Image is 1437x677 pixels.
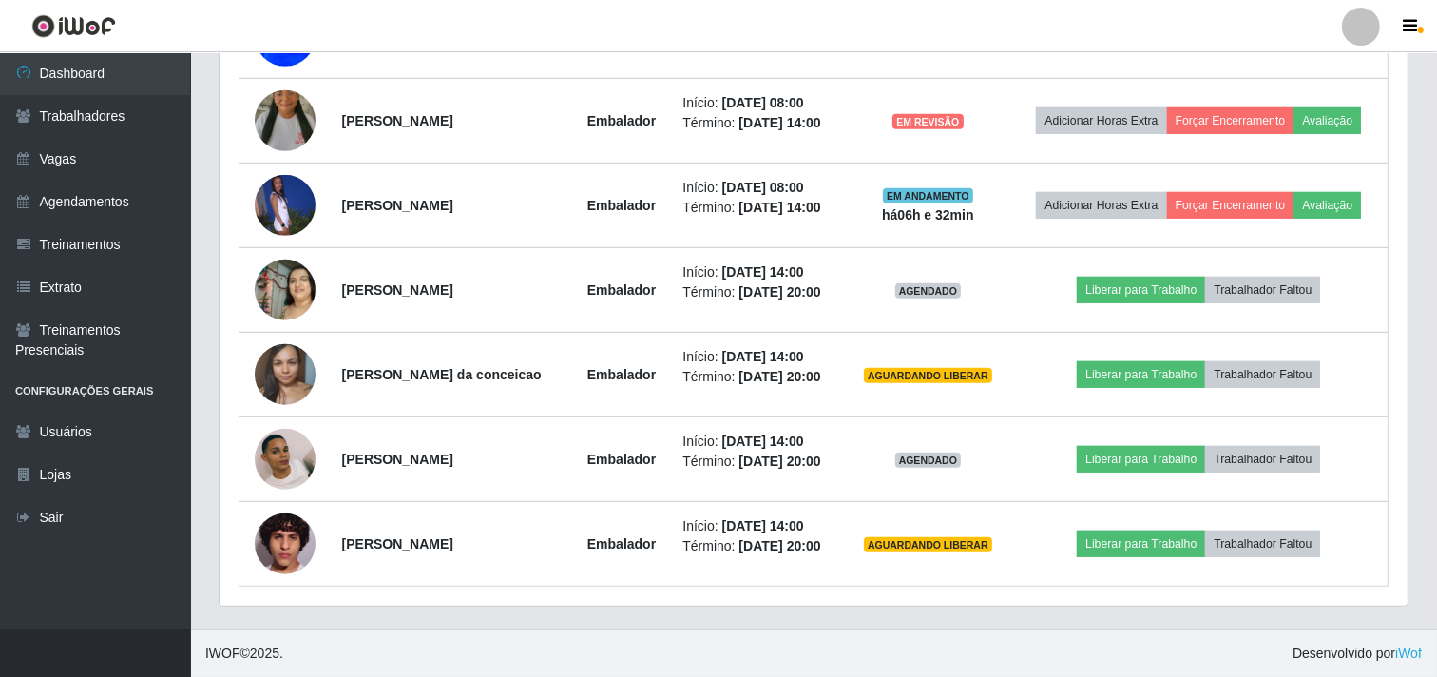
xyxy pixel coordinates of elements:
li: Término: [682,536,834,556]
strong: [PERSON_NAME] [342,113,453,128]
img: 1745585720704.jpeg [255,405,316,513]
strong: Embalador [587,113,656,128]
strong: [PERSON_NAME] [342,452,453,467]
strong: Embalador [587,536,656,551]
img: 1745848645902.jpeg [255,175,316,236]
button: Liberar para Trabalho [1077,277,1205,303]
button: Trabalhador Faltou [1205,531,1320,557]
strong: Embalador [587,367,656,382]
button: Trabalhador Faltou [1205,277,1320,303]
span: AGUARDANDO LIBERAR [864,368,992,383]
span: AGUARDANDO LIBERAR [864,537,992,552]
li: Início: [682,262,834,282]
img: 1707916036047.jpeg [255,249,316,330]
span: Desenvolvido por [1293,644,1422,664]
time: [DATE] 14:00 [722,434,804,449]
time: [DATE] 20:00 [738,369,820,384]
li: Término: [682,198,834,218]
img: 1744320952453.jpeg [255,67,316,175]
li: Início: [682,432,834,452]
span: IWOF [205,646,240,661]
strong: há 06 h e 32 min [882,207,974,222]
button: Liberar para Trabalho [1077,446,1205,473]
img: CoreUI Logo [31,14,116,38]
button: Avaliação [1293,107,1361,134]
strong: Embalador [587,198,656,213]
time: [DATE] 14:00 [722,349,804,364]
img: 1752311945610.jpeg [255,307,316,443]
button: Avaliação [1293,192,1361,219]
time: [DATE] 08:00 [722,95,804,110]
span: EM ANDAMENTO [883,188,973,203]
a: iWof [1395,646,1422,661]
time: [DATE] 20:00 [738,538,820,553]
strong: [PERSON_NAME] [342,536,453,551]
button: Adicionar Horas Extra [1036,107,1166,134]
li: Término: [682,367,834,387]
li: Término: [682,113,834,133]
time: [DATE] 20:00 [738,454,820,469]
strong: [PERSON_NAME] [342,282,453,298]
li: Início: [682,347,834,367]
time: [DATE] 14:00 [722,264,804,280]
button: Trabalhador Faltou [1205,361,1320,388]
span: AGENDADO [895,283,962,299]
time: [DATE] 20:00 [738,284,820,300]
strong: [PERSON_NAME] [342,198,453,213]
strong: [PERSON_NAME] da conceicao [342,367,542,382]
strong: Embalador [587,282,656,298]
button: Liberar para Trabalho [1077,361,1205,388]
button: Forçar Encerramento [1167,192,1294,219]
span: EM REVISÃO [892,114,963,129]
time: [DATE] 14:00 [738,200,820,215]
li: Início: [682,516,834,536]
li: Término: [682,452,834,472]
button: Liberar para Trabalho [1077,531,1205,557]
button: Adicionar Horas Extra [1036,192,1166,219]
span: © 2025 . [205,644,283,664]
li: Início: [682,93,834,113]
img: 1748224927019.jpeg [255,490,316,598]
li: Início: [682,178,834,198]
li: Término: [682,282,834,302]
span: AGENDADO [895,453,962,468]
time: [DATE] 08:00 [722,180,804,195]
time: [DATE] 14:00 [738,115,820,130]
button: Forçar Encerramento [1167,107,1294,134]
strong: Embalador [587,452,656,467]
time: [DATE] 14:00 [722,518,804,533]
button: Trabalhador Faltou [1205,446,1320,473]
